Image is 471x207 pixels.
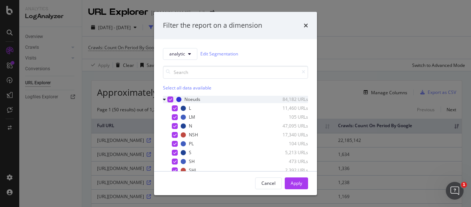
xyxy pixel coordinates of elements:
div: PL [189,140,194,147]
div: Cancel [261,180,275,186]
div: 105 URLs [272,114,308,120]
span: analytic [169,51,185,57]
div: 84,182 URLs [272,96,308,102]
div: SH [189,158,195,164]
div: 104 URLs [272,140,308,147]
div: Apply [291,180,302,186]
button: Apply [285,177,308,189]
button: analytic [163,48,197,60]
div: 5,213 URLs [272,149,308,156]
a: Edit Segmentation [200,50,238,58]
div: 2,392 URLs [272,167,308,173]
input: Search [163,66,308,79]
div: N [189,123,192,129]
div: SHI [189,167,196,173]
div: 11,460 URLs [272,105,308,111]
div: modal [154,12,317,195]
div: 17,340 URLs [272,132,308,138]
div: Select all data available [163,85,308,91]
div: 473 URLs [272,158,308,164]
div: times [304,21,308,30]
span: 1 [461,182,467,188]
button: Cancel [255,177,282,189]
div: 47,095 URLs [272,123,308,129]
iframe: Intercom live chat [446,182,464,200]
div: NSH [189,132,198,138]
div: Filter the report on a dimension [163,21,262,30]
div: Noeuds [184,96,200,102]
div: L [189,105,191,111]
div: LM [189,114,195,120]
div: S [189,149,191,156]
